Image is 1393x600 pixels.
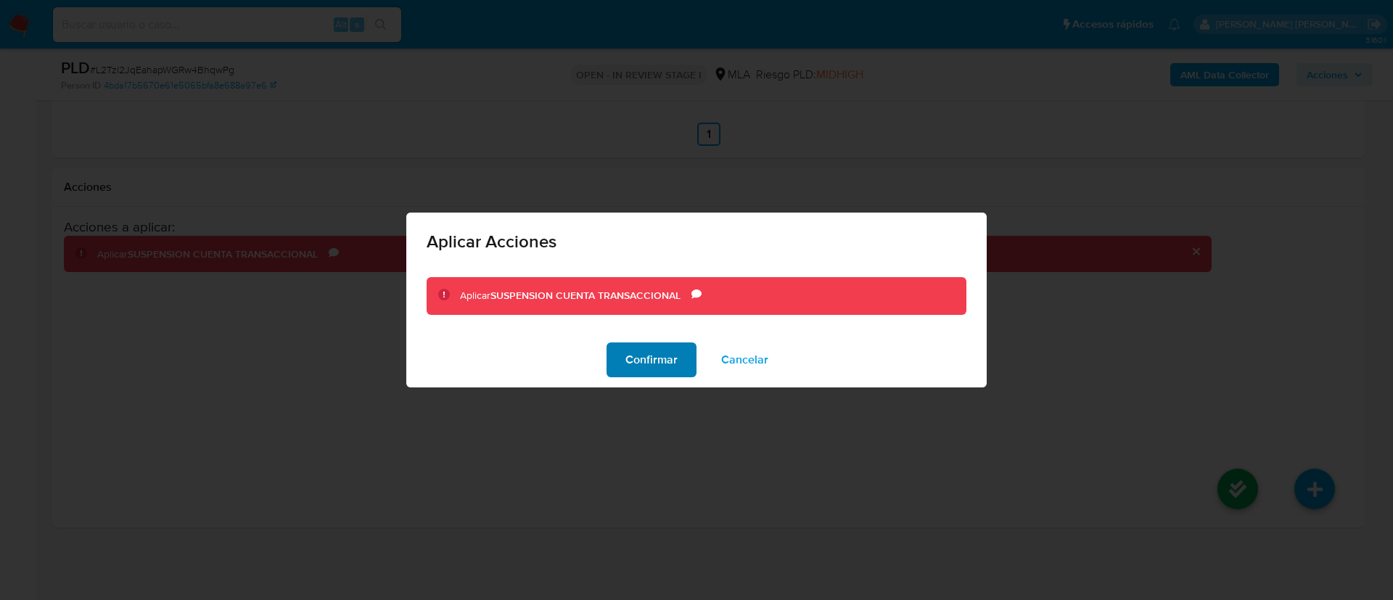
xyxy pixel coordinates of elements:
span: Confirmar [625,344,678,376]
span: Cancelar [721,344,768,376]
div: Aplicar [460,289,691,303]
button: Confirmar [607,342,696,377]
button: Cancelar [702,342,787,377]
span: Aplicar Acciones [427,233,966,250]
b: SUSPENSION CUENTA TRANSACCIONAL [490,288,681,303]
